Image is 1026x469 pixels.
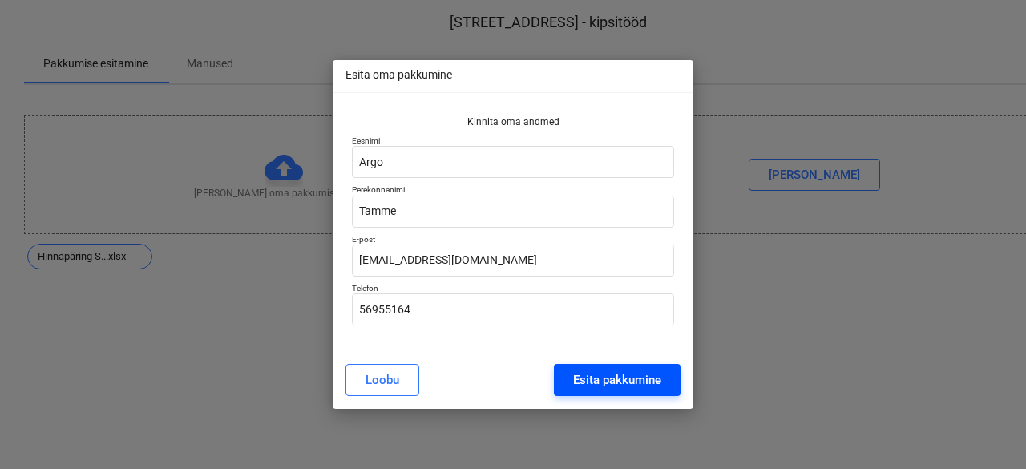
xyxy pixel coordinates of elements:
[352,235,375,244] font: E-post
[345,364,419,396] button: Loobu
[345,68,452,81] font: Esita oma pakkumine
[467,116,559,127] font: Kinnita oma andmed
[366,373,399,387] font: Loobu
[573,373,661,387] font: Esita pakkumine
[554,364,681,396] button: Esita pakkumine
[352,136,380,145] font: Eesnimi
[352,185,405,194] font: Perekonnanimi
[668,67,764,86] font: sulge
[352,284,378,293] font: Telefon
